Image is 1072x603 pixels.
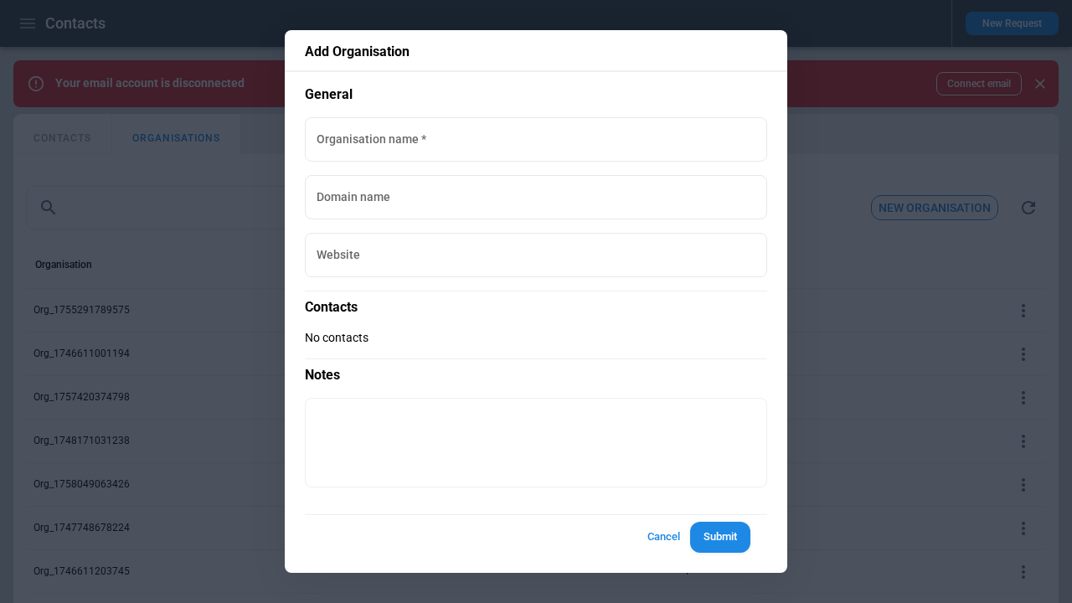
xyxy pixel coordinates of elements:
[305,44,767,60] p: Add Organisation
[305,331,767,345] p: No contacts
[305,85,767,104] p: General
[690,522,750,553] button: Submit
[305,291,767,317] p: Contacts
[305,358,767,384] p: Notes
[636,522,690,553] button: Cancel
